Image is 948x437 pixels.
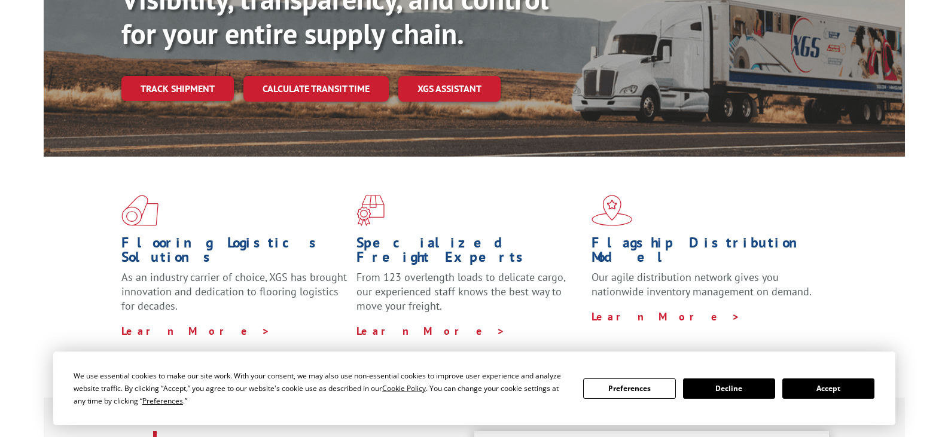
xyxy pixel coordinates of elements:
a: Learn More > [121,324,270,338]
a: Track shipment [121,76,234,101]
img: xgs-icon-focused-on-flooring-red [356,195,385,226]
a: Learn More > [592,310,740,323]
button: Decline [683,378,775,399]
span: As an industry carrier of choice, XGS has brought innovation and dedication to flooring logistics... [121,270,347,313]
img: xgs-icon-flagship-distribution-model-red [592,195,633,226]
a: XGS ASSISTANT [398,76,501,102]
img: xgs-icon-total-supply-chain-intelligence-red [121,195,158,226]
a: Calculate transit time [243,76,389,102]
button: Preferences [583,378,675,399]
span: Cookie Policy [382,383,426,393]
div: We use essential cookies to make our site work. With your consent, we may also use non-essential ... [74,369,569,407]
div: Cookie Consent Prompt [53,352,895,425]
h1: Flooring Logistics Solutions [121,236,348,270]
h1: Flagship Distribution Model [592,236,818,270]
span: Our agile distribution network gives you nationwide inventory management on demand. [592,270,812,298]
h1: Specialized Freight Experts [356,236,583,270]
p: From 123 overlength loads to delicate cargo, our experienced staff knows the best way to move you... [356,270,583,323]
span: Preferences [142,396,183,406]
a: Learn More > [356,324,505,338]
button: Accept [782,378,874,399]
